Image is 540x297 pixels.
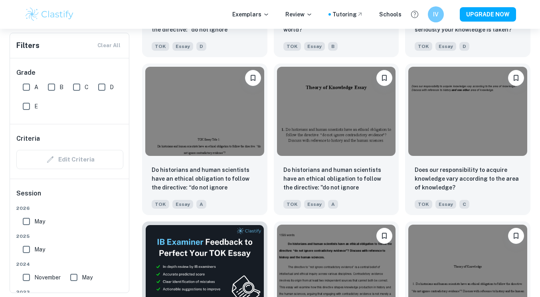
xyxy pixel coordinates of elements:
[376,228,392,244] button: Bookmark
[274,64,399,215] a: BookmarkDo historians and human scientists have an ethical obligation to follow the directive: "d...
[408,8,421,21] button: Help and Feedback
[16,189,123,205] h6: Session
[16,261,123,268] span: 2024
[152,42,169,51] span: TOK
[304,200,325,209] span: Essay
[196,200,206,209] span: A
[172,200,193,209] span: Essay
[508,228,524,244] button: Bookmark
[283,165,390,193] p: Do historians and human scientists have an ethical obligation to follow the directive: "do not ig...
[34,102,38,111] span: E
[283,42,301,51] span: TOK
[459,42,469,51] span: D
[16,233,123,240] span: 2025
[415,165,521,192] p: Does our responsibility to acquire knowledge vary according to the area of knowledge?
[328,200,338,209] span: A
[110,83,114,92] span: D
[459,200,469,209] span: C
[283,200,301,209] span: TOK
[431,10,440,19] h6: IV
[172,42,193,51] span: Essay
[408,67,527,156] img: TOK Essay example thumbnail: Does our responsibility to acquire knowl
[379,10,402,19] a: Schools
[428,6,444,22] button: IV
[24,6,75,22] img: Clastify logo
[304,42,325,51] span: Essay
[16,205,123,212] span: 2026
[34,245,45,254] span: May
[277,67,396,156] img: TOK Essay example thumbnail: Do historians and human scientists have
[405,64,530,215] a: BookmarkDoes our responsibility to acquire knowledge vary according to the area of knowledge? TOK...
[508,70,524,86] button: Bookmark
[59,83,63,92] span: B
[16,150,123,169] div: Criteria filters are unavailable when searching by topic
[34,83,38,92] span: A
[376,70,392,86] button: Bookmark
[328,42,338,51] span: B
[415,200,432,209] span: TOK
[145,67,264,156] img: TOK Essay example thumbnail: Do historians and human scientists have
[460,7,516,22] button: UPGRADE NOW
[232,10,269,19] p: Exemplars
[16,289,123,296] span: 2023
[415,42,432,51] span: TOK
[16,134,40,144] h6: Criteria
[34,217,45,226] span: May
[435,200,456,209] span: Essay
[435,42,456,51] span: Essay
[16,40,40,51] h6: Filters
[34,273,61,282] span: November
[196,42,206,51] span: D
[82,273,93,282] span: May
[142,64,267,215] a: BookmarkDo historians and human scientists have an ethical obligation to follow the directive: “d...
[285,10,313,19] p: Review
[152,165,258,193] p: Do historians and human scientists have an ethical obligation to follow the directive: “do not ig...
[85,83,89,92] span: C
[16,68,123,78] h6: Grade
[332,10,363,19] a: Tutoring
[152,200,169,209] span: TOK
[245,70,261,86] button: Bookmark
